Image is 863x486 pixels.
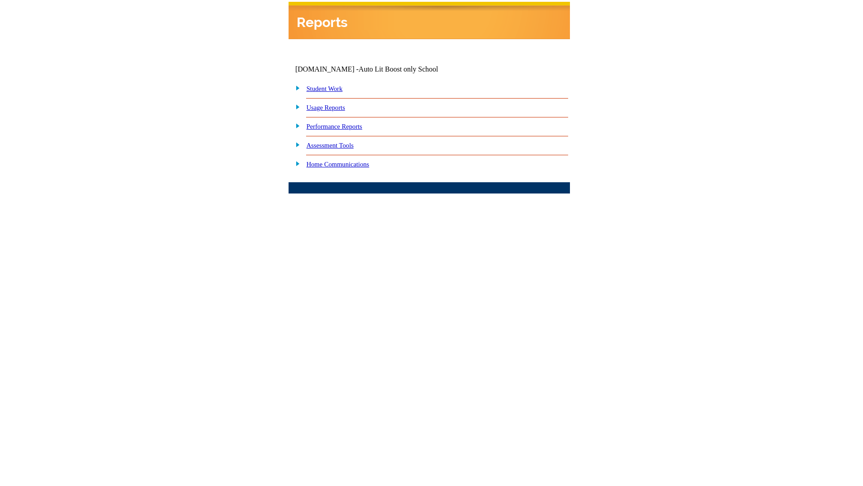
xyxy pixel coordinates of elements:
[291,140,300,148] img: plus.gif
[291,103,300,111] img: plus.gif
[291,121,300,130] img: plus.gif
[307,85,343,92] a: Student Work
[307,142,354,149] a: Assessment Tools
[289,2,569,39] img: header
[291,159,300,167] img: plus.gif
[295,65,461,73] td: [DOMAIN_NAME] -
[307,104,345,111] a: Usage Reports
[291,84,300,92] img: plus.gif
[359,65,438,73] nobr: Auto Lit Boost only School
[307,161,369,168] a: Home Communications
[307,123,362,130] a: Performance Reports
